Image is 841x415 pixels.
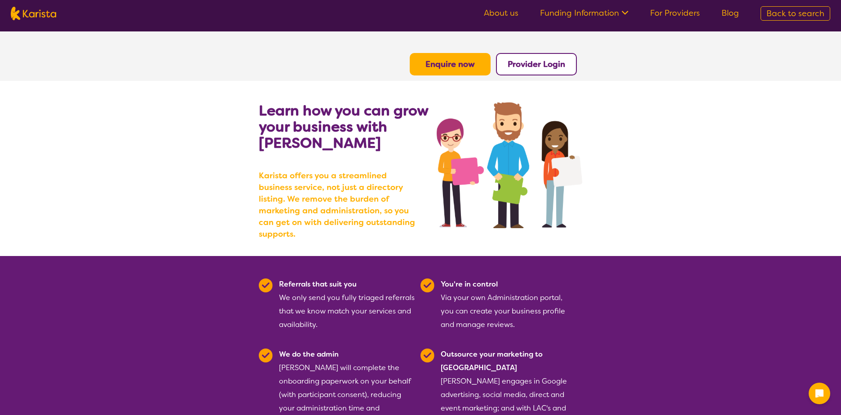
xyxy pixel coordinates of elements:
[259,101,428,152] b: Learn how you can grow your business with [PERSON_NAME]
[420,278,434,292] img: Tick
[441,278,577,331] div: Via your own Administration portal, you can create your business profile and manage reviews.
[11,7,56,20] img: Karista logo
[441,349,543,372] b: Outsource your marketing to [GEOGRAPHIC_DATA]
[721,8,739,18] a: Blog
[766,8,824,19] span: Back to search
[425,59,475,70] a: Enquire now
[279,278,415,331] div: We only send you fully triaged referrals that we know match your services and availability.
[508,59,565,70] a: Provider Login
[484,8,518,18] a: About us
[437,102,582,228] img: grow your business with Karista
[540,8,629,18] a: Funding Information
[279,279,357,289] b: Referrals that suit you
[441,279,498,289] b: You're in control
[420,349,434,362] img: Tick
[259,349,273,362] img: Tick
[650,8,700,18] a: For Providers
[496,53,577,75] button: Provider Login
[259,278,273,292] img: Tick
[259,170,420,240] b: Karista offers you a streamlined business service, not just a directory listing. We remove the bu...
[410,53,491,75] button: Enquire now
[761,6,830,21] a: Back to search
[279,349,339,359] b: We do the admin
